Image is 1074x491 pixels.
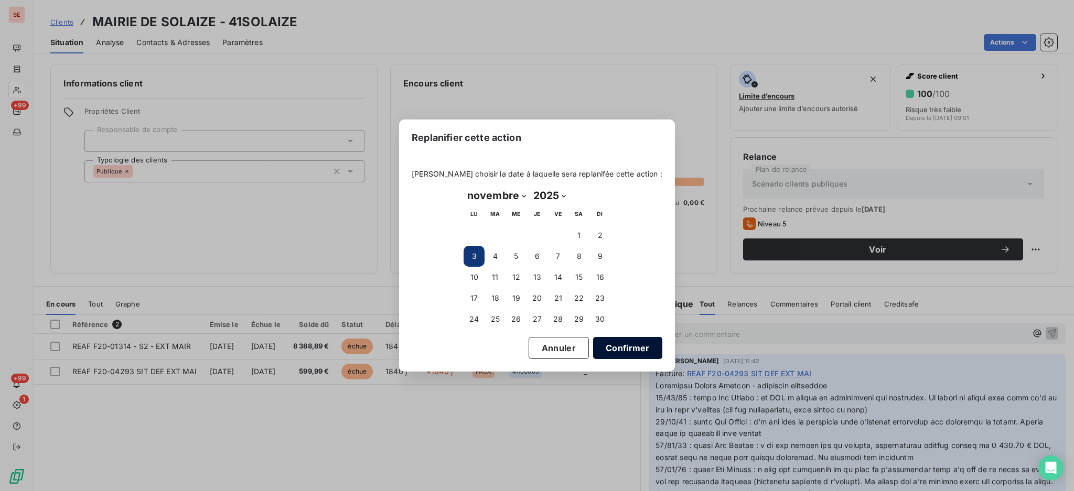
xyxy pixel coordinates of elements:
[527,309,547,330] button: 27
[412,169,662,179] span: [PERSON_NAME] choisir la date à laquelle sera replanifée cette action :
[589,309,610,330] button: 30
[589,204,610,225] th: dimanche
[527,267,547,288] button: 13
[568,204,589,225] th: samedi
[506,288,527,309] button: 19
[412,130,521,145] span: Replanifier cette action
[506,246,527,267] button: 5
[568,267,589,288] button: 15
[464,204,485,225] th: lundi
[568,309,589,330] button: 29
[547,309,568,330] button: 28
[593,337,662,359] button: Confirmer
[1038,455,1064,481] div: Open Intercom Messenger
[547,204,568,225] th: vendredi
[527,288,547,309] button: 20
[589,225,610,246] button: 2
[527,246,547,267] button: 6
[464,288,485,309] button: 17
[464,267,485,288] button: 10
[547,267,568,288] button: 14
[529,337,589,359] button: Annuler
[589,246,610,267] button: 9
[568,225,589,246] button: 1
[485,309,506,330] button: 25
[589,267,610,288] button: 16
[506,267,527,288] button: 12
[568,288,589,309] button: 22
[527,204,547,225] th: jeudi
[485,204,506,225] th: mardi
[464,309,485,330] button: 24
[547,246,568,267] button: 7
[568,246,589,267] button: 8
[464,246,485,267] button: 3
[485,267,506,288] button: 11
[485,288,506,309] button: 18
[506,309,527,330] button: 26
[589,288,610,309] button: 23
[506,204,527,225] th: mercredi
[485,246,506,267] button: 4
[547,288,568,309] button: 21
